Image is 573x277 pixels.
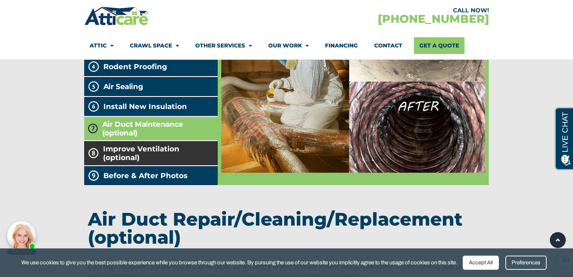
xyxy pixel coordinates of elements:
div: CALL NOW! [287,8,489,13]
div: Accept All [463,256,499,270]
iframe: Chat Invitation [4,219,40,255]
span: Rodent Proofing [103,62,167,71]
span: Before & After Photos [103,171,188,180]
nav: Menu [90,37,484,54]
a: Contact [374,37,402,54]
a: Crawl Space [130,37,179,54]
span: Install New Insulation [103,102,187,111]
a: Get A Quote [414,37,465,54]
a: Attic [90,37,114,54]
a: Our Work [268,37,309,54]
span: Improve Ventilation (optional) [103,144,215,162]
div: Preferences [505,256,547,270]
h2: Air Duct Maintenance (optional) [102,120,215,137]
span: We use cookies to give you the best possible experience while you browse through our website. By ... [21,258,457,267]
span: Opens a chat window [18,6,58,15]
h3: Air Duct Repair/Cleaning/Replacement (optional) [88,210,486,247]
a: Financing [325,37,358,54]
a: Other Services [195,37,252,54]
h2: Air Sealing [103,82,143,91]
